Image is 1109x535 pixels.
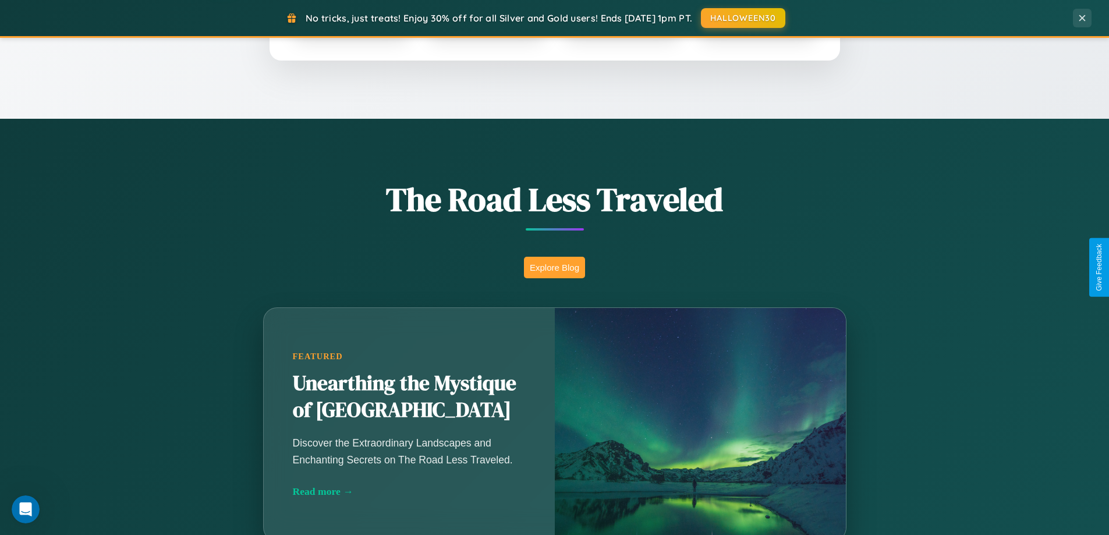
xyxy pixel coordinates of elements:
iframe: Intercom live chat [12,495,40,523]
div: Read more → [293,486,526,498]
div: Featured [293,352,526,362]
div: Give Feedback [1095,244,1103,291]
button: HALLOWEEN30 [701,8,785,28]
h1: The Road Less Traveled [205,177,904,222]
p: Discover the Extraordinary Landscapes and Enchanting Secrets on The Road Less Traveled. [293,435,526,467]
h2: Unearthing the Mystique of [GEOGRAPHIC_DATA] [293,370,526,424]
button: Explore Blog [524,257,585,278]
span: No tricks, just treats! Enjoy 30% off for all Silver and Gold users! Ends [DATE] 1pm PT. [306,12,692,24]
